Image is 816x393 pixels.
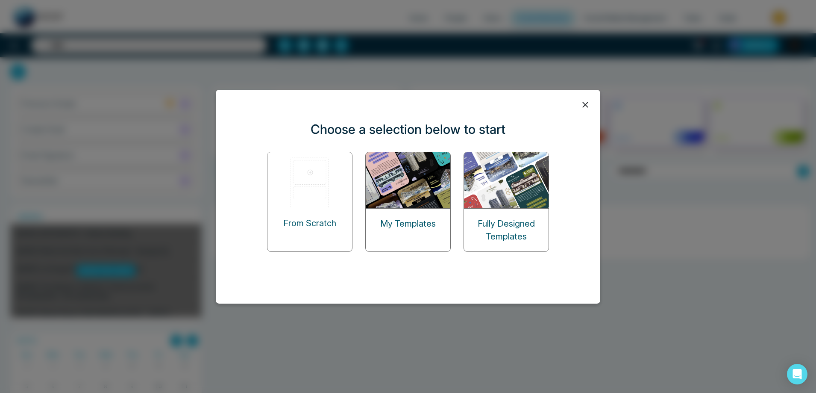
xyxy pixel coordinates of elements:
[380,217,436,230] p: My Templates
[366,152,451,208] img: my-templates.png
[464,217,549,243] p: Fully Designed Templates
[283,217,336,230] p: From Scratch
[464,152,549,208] img: designed-templates.png
[311,120,505,139] p: Choose a selection below to start
[267,152,353,208] img: start-from-scratch.png
[787,364,807,384] div: Open Intercom Messenger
